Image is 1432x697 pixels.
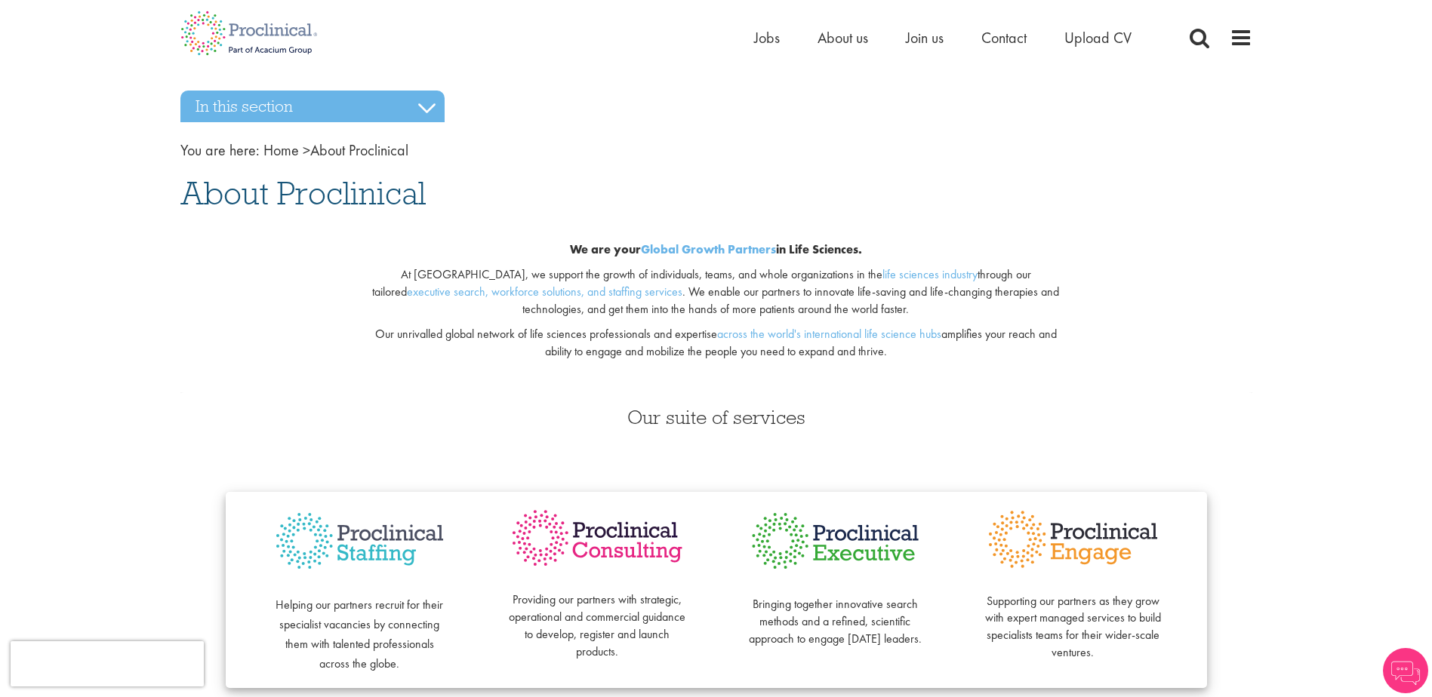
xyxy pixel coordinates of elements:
span: About Proclinical [180,173,426,213]
p: Supporting our partners as they grow with expert managed services to build specialists teams for ... [984,576,1162,662]
p: Providing our partners with strategic, operational and commercial guidance to develop, register a... [509,575,686,661]
img: Chatbot [1383,648,1428,693]
a: Upload CV [1064,28,1132,48]
a: Jobs [754,28,780,48]
a: executive search, workforce solutions, and staffing services [407,284,682,299]
a: across the world's international life science hubs [717,326,941,342]
a: Global Growth Partners [641,241,776,257]
a: Contact [981,28,1027,48]
span: Helping our partners recruit for their specialist vacancies by connecting them with talented prof... [276,597,443,671]
iframe: reCAPTCHA [11,641,204,686]
p: Bringing together innovative search methods and a refined, scientific approach to engage [DATE] l... [747,579,924,647]
a: Join us [906,28,944,48]
h3: Our suite of services [180,407,1252,427]
p: Our unrivalled global network of life sciences professionals and expertise amplifies your reach a... [362,326,1070,361]
img: Proclinical Staffing [271,507,448,576]
a: breadcrumb link to Home [263,140,299,160]
span: About Proclinical [263,140,408,160]
span: You are here: [180,140,260,160]
p: At [GEOGRAPHIC_DATA], we support the growth of individuals, teams, and whole organizations in the... [362,266,1070,318]
img: Proclinical Engage [984,507,1162,572]
b: We are your in Life Sciences. [570,241,862,257]
img: Proclinical Consulting [509,507,686,570]
span: > [303,140,310,160]
a: About us [818,28,868,48]
img: Proclinical Executive [747,507,924,575]
a: life sciences industry [882,266,978,282]
h3: In this section [180,91,445,122]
